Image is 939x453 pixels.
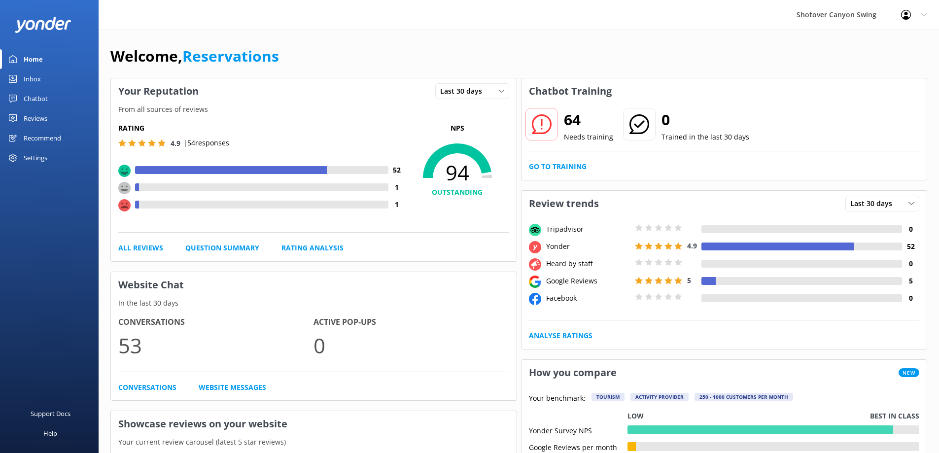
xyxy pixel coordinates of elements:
h4: 0 [902,258,919,269]
p: Needs training [564,132,613,142]
p: Best in class [870,411,919,421]
div: Google Reviews per month [529,442,627,451]
p: Low [627,411,644,421]
div: Facebook [544,293,632,304]
p: Trained in the last 30 days [661,132,749,142]
a: Website Messages [199,382,266,393]
span: Last 30 days [440,86,488,97]
p: NPS [406,123,509,134]
div: Yonder Survey NPS [529,425,627,434]
h4: OUTSTANDING [406,187,509,198]
span: 4.9 [171,139,180,148]
div: Tourism [591,393,625,401]
h3: Website Chat [111,272,517,298]
a: Conversations [118,382,176,393]
h4: 52 [902,241,919,252]
p: | 54 responses [183,138,229,148]
div: Chatbot [24,89,48,108]
div: 250 - 1000 customers per month [695,393,793,401]
p: From all sources of reviews [111,104,517,115]
h4: 52 [388,165,406,175]
h5: Rating [118,123,406,134]
p: 53 [118,329,313,362]
div: Google Reviews [544,276,632,286]
a: All Reviews [118,243,163,253]
h3: How you compare [522,360,624,385]
h4: 0 [902,293,919,304]
h3: Review trends [522,191,606,216]
h3: Showcase reviews on your website [111,411,517,437]
span: Last 30 days [850,198,898,209]
div: Support Docs [31,404,70,423]
div: Inbox [24,69,41,89]
div: Activity Provider [630,393,689,401]
a: Go to Training [529,161,587,172]
h2: 64 [564,108,613,132]
div: Reviews [24,108,47,128]
div: Help [43,423,57,443]
div: Settings [24,148,47,168]
div: Home [24,49,43,69]
h4: 5 [902,276,919,286]
span: 4.9 [687,241,697,250]
h3: Chatbot Training [522,78,619,104]
div: Heard by staff [544,258,632,269]
p: In the last 30 days [111,298,517,309]
h1: Welcome, [110,44,279,68]
div: Tripadvisor [544,224,632,235]
a: Question Summary [185,243,259,253]
a: Reservations [182,46,279,66]
a: Analyse Ratings [529,330,592,341]
h4: Conversations [118,316,313,329]
h4: Active Pop-ups [313,316,509,329]
img: yonder-white-logo.png [15,17,71,33]
h4: 0 [902,224,919,235]
h4: 1 [388,182,406,193]
h2: 0 [661,108,749,132]
span: New [899,368,919,377]
span: 94 [406,160,509,185]
span: 5 [687,276,691,285]
p: 0 [313,329,509,362]
div: Recommend [24,128,61,148]
p: Your current review carousel (latest 5 star reviews) [111,437,517,448]
p: Your benchmark: [529,393,586,405]
h4: 1 [388,199,406,210]
h3: Your Reputation [111,78,206,104]
a: Rating Analysis [281,243,344,253]
div: Yonder [544,241,632,252]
